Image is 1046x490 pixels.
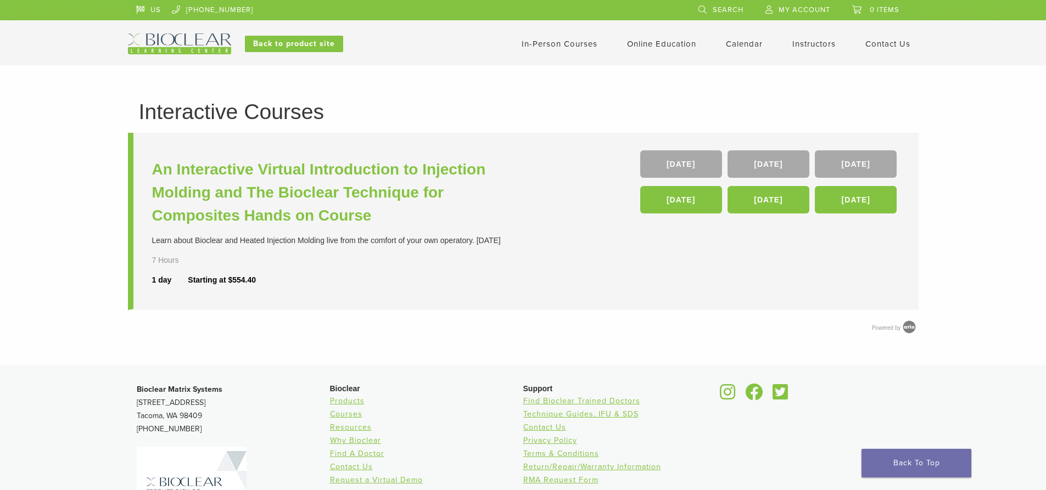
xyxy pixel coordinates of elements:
a: Bioclear [742,390,767,401]
a: Terms & Conditions [523,449,599,458]
a: Why Bioclear [330,436,381,445]
span: Search [713,5,743,14]
a: [DATE] [640,150,722,178]
div: 1 day [152,274,188,286]
span: 0 items [870,5,899,14]
a: [DATE] [640,186,722,213]
a: Back to product site [245,36,343,52]
div: Learn about Bioclear and Heated Injection Molding live from the comfort of your own operatory. [D... [152,235,526,246]
a: Courses [330,409,362,419]
a: An Interactive Virtual Introduction to Injection Molding and The Bioclear Technique for Composite... [152,158,526,227]
img: Bioclear [128,33,231,54]
span: Support [523,384,553,393]
div: , , , , , [640,150,900,219]
div: Starting at $554.40 [188,274,256,286]
a: [DATE] [728,186,809,213]
a: Calendar [726,39,763,49]
a: Resources [330,423,372,432]
a: Privacy Policy [523,436,577,445]
a: Request a Virtual Demo [330,475,423,485]
p: [STREET_ADDRESS] Tacoma, WA 98409 [PHONE_NUMBER] [137,383,330,436]
span: Bioclear [330,384,360,393]
a: Find Bioclear Trained Doctors [523,396,640,405]
a: Bioclear [769,390,792,401]
a: Instructors [792,39,836,49]
strong: Bioclear Matrix Systems [137,385,222,394]
a: Contact Us [523,423,566,432]
a: Bioclear [717,390,740,401]
a: Online Education [627,39,696,49]
span: My Account [779,5,830,14]
a: Technique Guides, IFU & SDS [523,409,639,419]
a: Powered by [872,325,919,331]
h1: Interactive Courses [139,101,908,122]
a: Contact Us [330,462,373,471]
a: [DATE] [728,150,809,178]
a: Find A Doctor [330,449,384,458]
a: [DATE] [815,186,897,213]
a: [DATE] [815,150,897,178]
a: Return/Repair/Warranty Information [523,462,661,471]
a: Products [330,396,365,405]
img: Arlo training & Event Software [901,319,918,335]
a: In-Person Courses [522,39,597,49]
a: RMA Request Form [523,475,598,485]
div: 7 Hours [152,255,208,266]
a: Contact Us [865,39,910,49]
a: Back To Top [862,449,971,477]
